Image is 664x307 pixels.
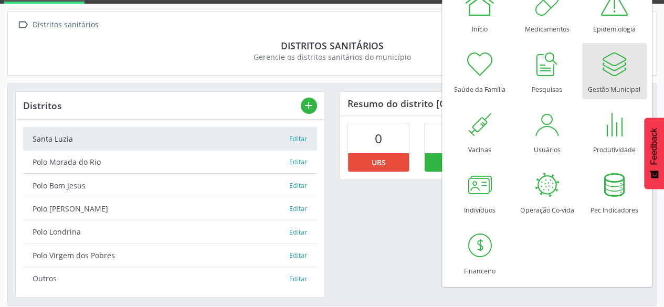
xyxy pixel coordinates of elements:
[582,43,647,99] a: Gestão Municipal
[515,43,579,99] a: Pesquisas
[23,127,317,150] a: Santa Luzia Editar
[448,164,512,220] a: Indivíduos
[23,174,317,197] a: Polo Bom Jesus Editar
[371,157,385,168] span: UBS
[23,267,317,290] a: Outros Editar
[289,134,308,144] button: Editar
[375,130,382,147] span: 0
[303,100,314,111] i: add
[33,133,289,144] div: Santa Luzia
[30,17,100,33] div: Distritos sanitários
[301,98,317,114] button: add
[289,204,308,214] button: Editar
[289,157,308,167] button: Editar
[448,103,512,160] a: Vacinas
[448,43,512,99] a: Saúde da Família
[15,17,100,33] a:  Distritos sanitários
[23,197,317,220] a: Polo [PERSON_NAME] Editar
[582,164,647,220] a: Pec Indicadores
[33,273,289,284] div: Outros
[289,181,308,191] button: Editar
[15,17,30,33] i: 
[23,100,301,111] div: Distritos
[33,180,289,191] div: Polo Bom Jesus
[649,128,659,165] span: Feedback
[33,203,289,214] div: Polo [PERSON_NAME]
[515,164,579,220] a: Operação Co-vida
[515,103,579,160] a: Usuários
[33,250,289,261] div: Polo Virgem dos Pobres
[23,220,317,244] a: Polo Londrina Editar
[340,92,649,115] div: Resumo do distrito [GEOGRAPHIC_DATA]
[448,225,512,281] a: Financeiro
[23,151,317,174] a: Polo Morada do Rio Editar
[23,40,641,51] div: Distritos sanitários
[33,156,289,167] div: Polo Morada do Rio
[644,118,664,189] button: Feedback - Mostrar pesquisa
[23,244,317,267] a: Polo Virgem dos Pobres Editar
[23,51,641,62] div: Gerencie os distritos sanitários do município
[582,103,647,160] a: Produtividade
[289,250,308,261] button: Editar
[289,227,308,238] button: Editar
[33,226,289,237] div: Polo Londrina
[289,274,308,284] button: Editar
